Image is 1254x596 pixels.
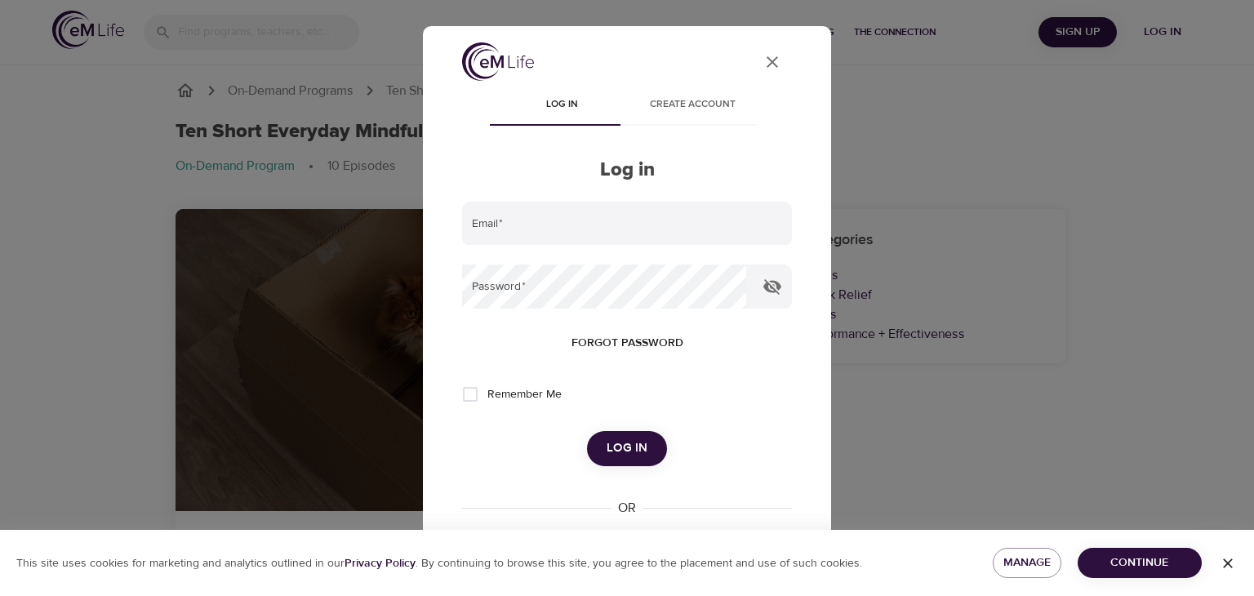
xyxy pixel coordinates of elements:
b: Privacy Policy [345,556,416,571]
button: Forgot password [565,328,690,358]
span: Manage [1006,553,1048,573]
span: Remember Me [487,386,562,403]
button: Log in [587,431,667,465]
span: Create account [637,96,748,113]
div: OR [611,499,643,518]
span: Log in [607,438,647,459]
h2: Log in [462,158,792,182]
span: Forgot password [571,333,683,354]
div: disabled tabs example [462,87,792,126]
button: close [753,42,792,82]
span: Log in [506,96,617,113]
img: logo [462,42,534,81]
span: Continue [1091,553,1189,573]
